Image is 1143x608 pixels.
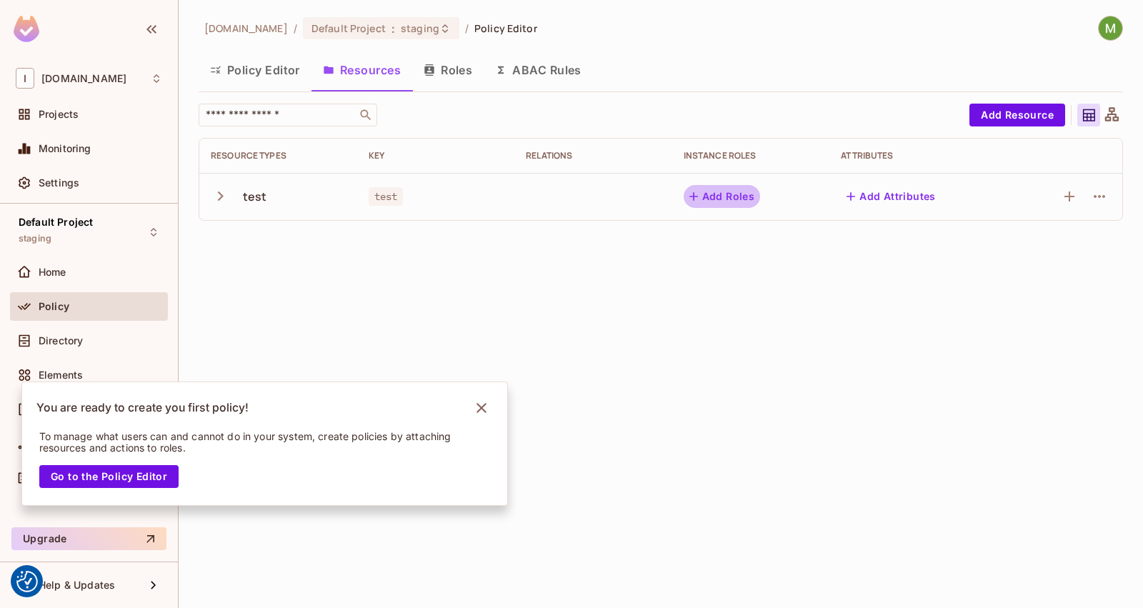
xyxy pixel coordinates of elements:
[684,150,819,161] div: Instance roles
[16,571,38,592] button: Consent Preferences
[841,150,999,161] div: Attributes
[311,52,412,88] button: Resources
[39,301,69,312] span: Policy
[1099,16,1122,40] img: Mikhail Yushkovskiy
[204,21,288,35] span: the active workspace
[39,143,91,154] span: Monitoring
[369,187,404,206] span: test
[39,465,179,488] button: Go to the Policy Editor
[412,52,484,88] button: Roles
[211,150,346,161] div: Resource Types
[39,109,79,120] span: Projects
[39,266,66,278] span: Home
[841,185,942,208] button: Add Attributes
[465,21,469,35] li: /
[484,52,593,88] button: ABAC Rules
[243,189,267,204] div: test
[369,150,504,161] div: Key
[969,104,1065,126] button: Add Resource
[199,52,311,88] button: Policy Editor
[41,73,126,84] span: Workspace: inspectorio.com
[474,21,537,35] span: Policy Editor
[39,335,83,347] span: Directory
[16,571,38,592] img: Revisit consent button
[401,21,439,35] span: staging
[391,23,396,34] span: :
[684,185,761,208] button: Add Roles
[526,150,661,161] div: Relations
[19,233,51,244] span: staging
[39,431,471,454] p: To manage what users can and cannot do in your system, create policies by attaching resources and...
[39,177,79,189] span: Settings
[36,401,249,415] p: You are ready to create you first policy!
[14,16,39,42] img: SReyMgAAAABJRU5ErkJggg==
[294,21,297,35] li: /
[19,216,93,228] span: Default Project
[311,21,386,35] span: Default Project
[39,369,83,381] span: Elements
[16,68,34,89] span: I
